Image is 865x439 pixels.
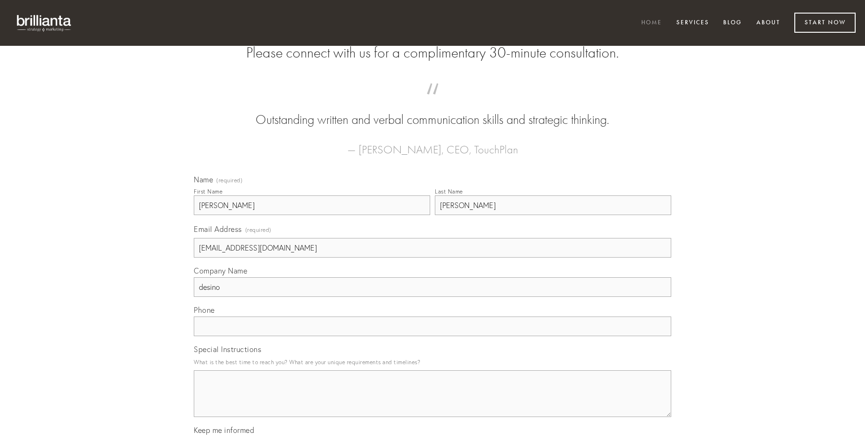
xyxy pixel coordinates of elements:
[194,44,671,62] h2: Please connect with us for a complimentary 30-minute consultation.
[194,345,261,354] span: Special Instructions
[670,15,715,31] a: Services
[194,266,247,275] span: Company Name
[209,129,656,159] figcaption: — [PERSON_NAME], CEO, TouchPlan
[245,223,271,236] span: (required)
[194,425,254,435] span: Keep me informed
[435,188,463,195] div: Last Name
[194,356,671,368] p: What is the best time to reach you? What are your unique requirements and timelines?
[717,15,748,31] a: Blog
[209,93,656,129] blockquote: Outstanding written and verbal communication skills and strategic thinking.
[794,13,856,33] a: Start Now
[194,305,215,315] span: Phone
[194,175,213,184] span: Name
[194,224,242,234] span: Email Address
[216,178,242,183] span: (required)
[209,93,656,111] span: “
[9,9,80,36] img: brillianta - research, strategy, marketing
[194,188,222,195] div: First Name
[750,15,786,31] a: About
[635,15,668,31] a: Home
